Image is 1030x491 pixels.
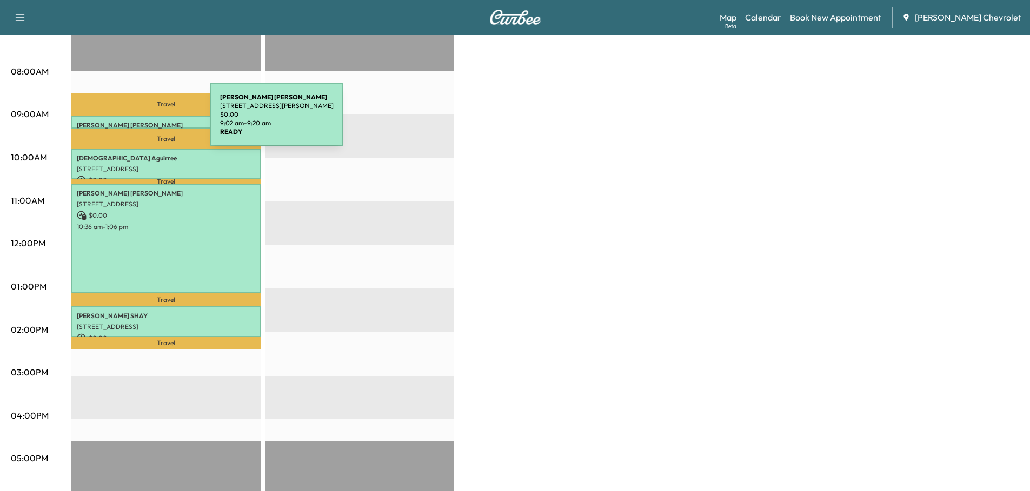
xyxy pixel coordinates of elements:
[77,211,255,220] p: $ 0.00
[77,312,255,320] p: [PERSON_NAME] SHAY
[220,93,327,101] b: [PERSON_NAME] [PERSON_NAME]
[720,11,736,24] a: MapBeta
[71,129,261,149] p: Travel
[220,127,242,136] b: READY
[11,237,45,250] p: 12:00PM
[11,323,48,336] p: 02:00PM
[77,200,255,208] p: [STREET_ADDRESS]
[71,93,261,115] p: Travel
[77,176,255,185] p: $ 0.00
[11,151,47,164] p: 10:00AM
[220,110,334,119] p: $ 0.00
[11,366,48,379] p: 03:00PM
[11,107,49,120] p: 09:00AM
[77,165,255,173] p: [STREET_ADDRESS]
[11,409,49,422] p: 04:00PM
[725,22,736,30] div: Beta
[77,333,255,343] p: $ 0.00
[915,11,1021,24] span: [PERSON_NAME] Chevrolet
[71,179,261,184] p: Travel
[220,102,334,110] p: [STREET_ADDRESS][PERSON_NAME]
[11,65,49,78] p: 08:00AM
[77,189,255,198] p: [PERSON_NAME] [PERSON_NAME]
[790,11,881,24] a: Book New Appointment
[11,452,48,465] p: 05:00PM
[71,293,261,307] p: Travel
[77,121,255,130] p: [PERSON_NAME] [PERSON_NAME]
[77,223,255,231] p: 10:36 am - 1:06 pm
[489,10,541,25] img: Curbee Logo
[77,154,255,163] p: [DEMOGRAPHIC_DATA] Aguirree
[11,280,46,293] p: 01:00PM
[11,194,44,207] p: 11:00AM
[77,322,255,331] p: [STREET_ADDRESS]
[220,119,334,127] p: 9:02 am - 9:20 am
[745,11,781,24] a: Calendar
[71,337,261,349] p: Travel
